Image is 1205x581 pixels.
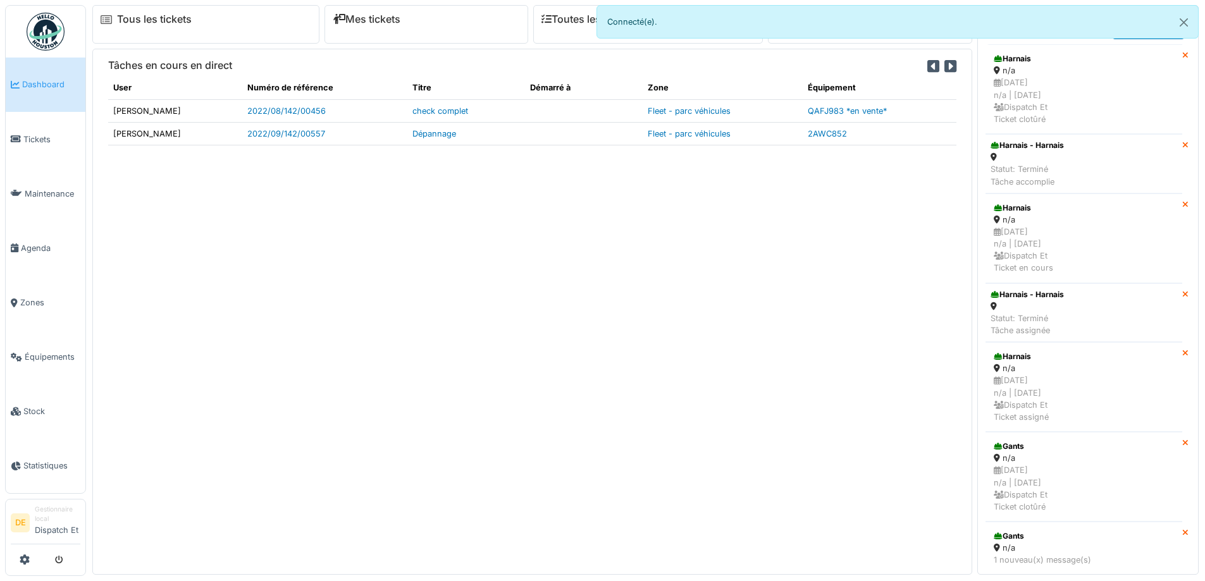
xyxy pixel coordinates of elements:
[986,44,1182,134] a: Harnais n/a [DATE]n/a | [DATE] Dispatch EtTicket clotûré
[25,351,80,363] span: Équipements
[986,193,1182,283] a: Harnais n/a [DATE]n/a | [DATE] Dispatch EtTicket en cours
[117,13,192,25] a: Tous les tickets
[113,83,132,92] span: translation missing: fr.shared.user
[994,554,1174,566] div: 1 nouveau(x) message(s)
[986,432,1182,522] a: Gants n/a [DATE]n/a | [DATE] Dispatch EtTicket clotûré
[994,202,1174,214] div: Harnais
[108,99,242,122] td: [PERSON_NAME]
[412,129,456,138] a: Dépannage
[643,76,803,99] th: Zone
[6,276,85,330] a: Zones
[994,226,1174,274] div: [DATE] n/a | [DATE] Dispatch Et Ticket en cours
[994,542,1174,554] div: n/a
[1170,6,1198,39] button: Close
[6,221,85,275] a: Agenda
[23,460,80,472] span: Statistiques
[541,13,636,25] a: Toutes les tâches
[27,13,65,51] img: Badge_color-CXgf-gQk.svg
[991,163,1064,187] div: Statut: Terminé Tâche accomplie
[242,76,408,99] th: Numéro de référence
[35,505,80,524] div: Gestionnaire local
[6,112,85,166] a: Tickets
[525,76,643,99] th: Démarré à
[648,106,731,116] a: Fleet - parc véhicules
[247,106,326,116] a: 2022/08/142/00456
[994,76,1174,125] div: [DATE] n/a | [DATE] Dispatch Et Ticket clotûré
[991,312,1064,336] div: Statut: Terminé Tâche assignée
[986,342,1182,432] a: Harnais n/a [DATE]n/a | [DATE] Dispatch EtTicket assigné
[6,330,85,384] a: Équipements
[994,64,1174,76] div: n/a
[991,140,1064,151] div: Harnais - Harnais
[986,134,1182,193] a: Harnais - Harnais Statut: TerminéTâche accomplie
[22,78,80,90] span: Dashboard
[11,513,30,532] li: DE
[412,106,468,116] a: check complet
[986,522,1182,575] a: Gants n/a 1 nouveau(x) message(s)
[11,505,80,544] a: DE Gestionnaire localDispatch Et
[247,129,325,138] a: 2022/09/142/00557
[6,439,85,493] a: Statistiques
[108,122,242,145] td: [PERSON_NAME]
[994,351,1174,362] div: Harnais
[407,76,525,99] th: Titre
[6,166,85,221] a: Maintenance
[25,188,80,200] span: Maintenance
[986,283,1182,343] a: Harnais - Harnais Statut: TerminéTâche assignée
[808,129,847,138] a: 2AWC852
[808,106,887,116] a: QAFJ983 *en vente*
[994,452,1174,464] div: n/a
[20,297,80,309] span: Zones
[333,13,400,25] a: Mes tickets
[803,76,956,99] th: Équipement
[596,5,1199,39] div: Connecté(e).
[23,405,80,417] span: Stock
[994,464,1174,513] div: [DATE] n/a | [DATE] Dispatch Et Ticket clotûré
[994,441,1174,452] div: Gants
[108,59,232,71] h6: Tâches en cours en direct
[21,242,80,254] span: Agenda
[994,374,1174,423] div: [DATE] n/a | [DATE] Dispatch Et Ticket assigné
[994,530,1174,542] div: Gants
[994,214,1174,226] div: n/a
[6,58,85,112] a: Dashboard
[994,362,1174,374] div: n/a
[6,384,85,439] a: Stock
[994,53,1174,64] div: Harnais
[991,289,1064,300] div: Harnais - Harnais
[648,129,731,138] a: Fleet - parc véhicules
[23,133,80,145] span: Tickets
[35,505,80,541] li: Dispatch Et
